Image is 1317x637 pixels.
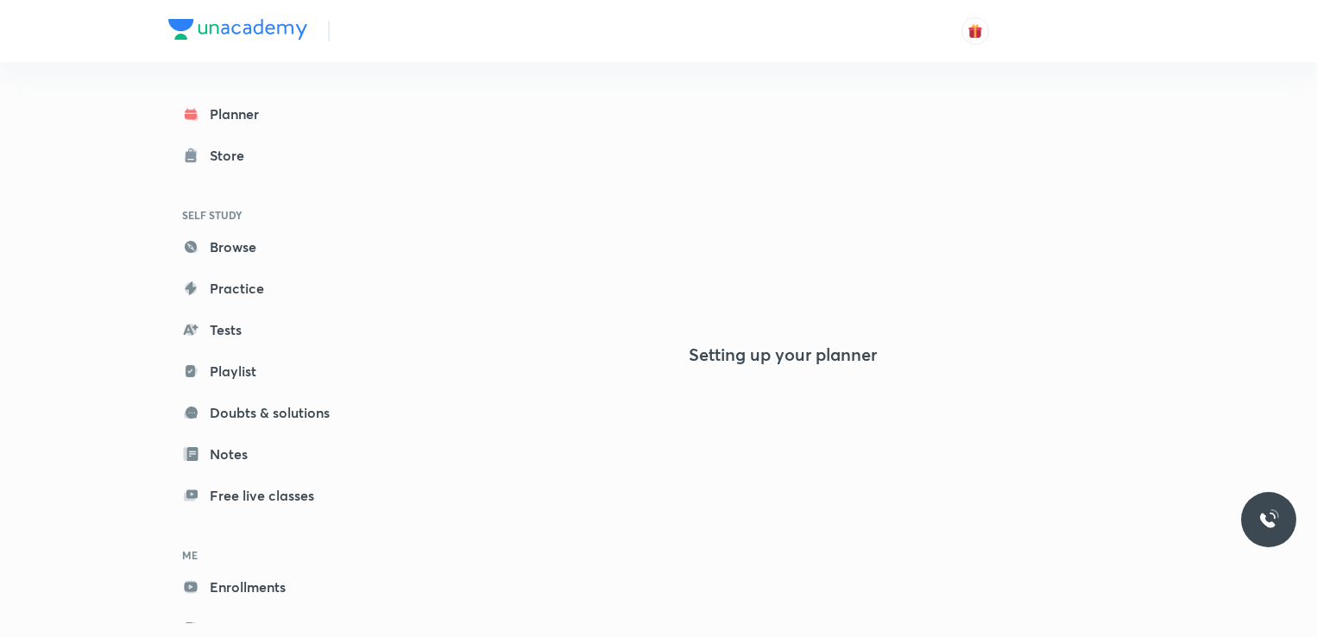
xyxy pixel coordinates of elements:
[168,200,369,230] h6: SELF STUDY
[168,354,369,388] a: Playlist
[168,395,369,430] a: Doubts & solutions
[168,312,369,347] a: Tests
[168,437,369,471] a: Notes
[168,570,369,604] a: Enrollments
[168,478,369,513] a: Free live classes
[168,271,369,306] a: Practice
[967,23,983,39] img: avatar
[210,145,255,166] div: Store
[168,230,369,264] a: Browse
[1258,509,1279,530] img: ttu
[168,138,369,173] a: Store
[168,97,369,131] a: Planner
[961,17,989,45] button: avatar
[168,19,307,44] a: Company Logo
[689,344,877,365] h4: Setting up your planner
[168,540,369,570] h6: ME
[168,19,307,40] img: Company Logo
